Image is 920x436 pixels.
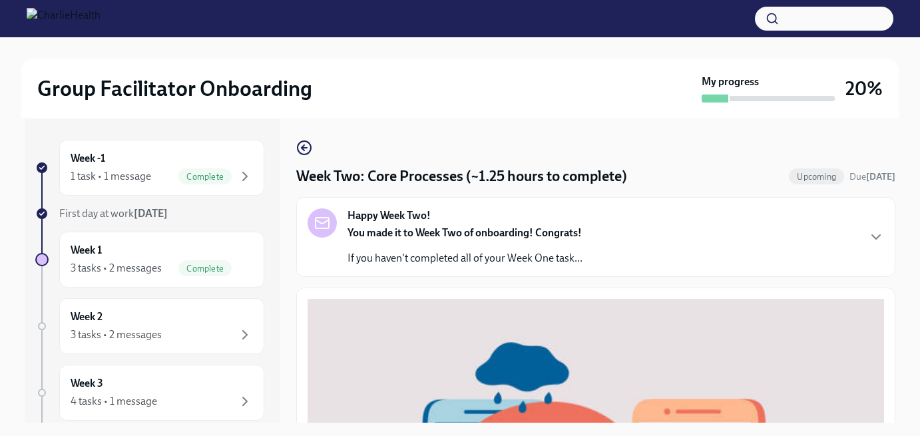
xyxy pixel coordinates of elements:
span: August 25th, 2025 10:00 [849,170,895,183]
strong: Happy Week Two! [347,208,431,223]
span: Due [849,171,895,182]
div: 1 task • 1 message [71,169,151,184]
h3: 20% [845,77,883,101]
strong: My progress [702,75,759,89]
h6: Week 2 [71,310,103,324]
h6: Week -1 [71,151,105,166]
span: Complete [178,264,232,274]
strong: You made it to Week Two of onboarding! Congrats! [347,226,582,239]
h6: Week 3 [71,376,103,391]
a: Week 34 tasks • 1 message [35,365,264,421]
h4: Week Two: Core Processes (~1.25 hours to complete) [296,166,627,186]
h2: Group Facilitator Onboarding [37,75,312,102]
div: 4 tasks • 1 message [71,394,157,409]
h6: Week 1 [71,243,102,258]
span: First day at work [59,207,168,220]
a: Week 23 tasks • 2 messages [35,298,264,354]
strong: [DATE] [866,171,895,182]
div: 3 tasks • 2 messages [71,327,162,342]
a: Week -11 task • 1 messageComplete [35,140,264,196]
img: CharlieHealth [27,8,101,29]
div: 3 tasks • 2 messages [71,261,162,276]
p: If you haven't completed all of your Week One task... [347,251,582,266]
span: Complete [178,172,232,182]
strong: [DATE] [134,207,168,220]
span: Upcoming [789,172,844,182]
a: First day at work[DATE] [35,206,264,221]
a: Week 13 tasks • 2 messagesComplete [35,232,264,288]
